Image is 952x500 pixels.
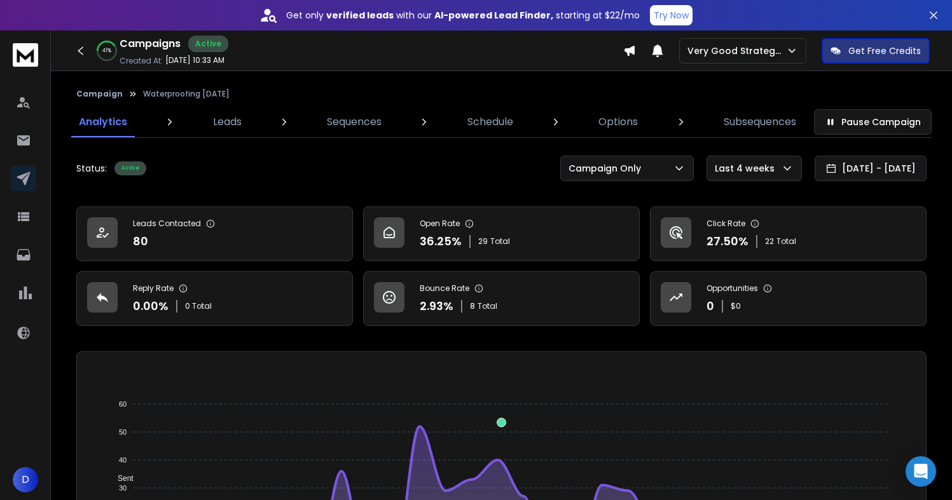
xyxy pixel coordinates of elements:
[108,474,134,483] span: Sent
[319,107,389,137] a: Sequences
[133,283,174,294] p: Reply Rate
[467,114,513,130] p: Schedule
[707,233,748,250] p: 27.50 %
[650,271,927,326] a: Opportunities0$0
[102,47,111,55] p: 41 %
[490,236,510,247] span: Total
[591,107,645,137] a: Options
[326,9,394,22] strong: verified leads
[120,56,163,66] p: Created At:
[119,400,127,408] tspan: 60
[707,297,714,315] p: 0
[13,467,38,492] button: D
[776,236,796,247] span: Total
[133,233,148,250] p: 80
[119,484,127,492] tspan: 30
[205,107,249,137] a: Leads
[420,297,453,315] p: 2.93 %
[119,456,127,464] tspan: 40
[363,206,640,261] a: Open Rate36.25%29Total
[76,89,123,99] button: Campaign
[650,206,927,261] a: Click Rate27.50%22Total
[133,297,169,315] p: 0.00 %
[213,114,242,130] p: Leads
[188,36,228,52] div: Active
[731,301,741,311] p: $ 0
[598,114,638,130] p: Options
[822,38,930,64] button: Get Free Credits
[420,219,460,229] p: Open Rate
[420,233,462,250] p: 36.25 %
[765,236,774,247] span: 22
[724,114,796,130] p: Subsequences
[470,301,475,311] span: 8
[478,236,488,247] span: 29
[815,156,927,181] button: [DATE] - [DATE]
[76,206,353,261] a: Leads Contacted80
[327,114,382,130] p: Sequences
[715,162,780,175] p: Last 4 weeks
[185,301,212,311] p: 0 Total
[569,162,646,175] p: Campaign Only
[165,55,224,65] p: [DATE] 10:33 AM
[76,162,107,175] p: Status:
[114,161,146,175] div: Active
[707,283,758,294] p: Opportunities
[848,44,921,57] p: Get Free Credits
[707,219,745,229] p: Click Rate
[13,43,38,67] img: logo
[133,219,201,229] p: Leads Contacted
[420,283,469,294] p: Bounce Rate
[286,9,640,22] p: Get only with our starting at $22/mo
[460,107,521,137] a: Schedule
[120,36,181,51] h1: Campaigns
[687,44,786,57] p: Very Good Strategies
[906,456,936,487] div: Open Intercom Messenger
[716,107,804,137] a: Subsequences
[650,5,693,25] button: Try Now
[814,109,932,135] button: Pause Campaign
[119,428,127,436] tspan: 50
[434,9,553,22] strong: AI-powered Lead Finder,
[143,89,230,99] p: Waterproofing [DATE]
[363,271,640,326] a: Bounce Rate2.93%8Total
[654,9,689,22] p: Try Now
[478,301,497,311] span: Total
[79,114,127,130] p: Analytics
[71,107,135,137] a: Analytics
[76,271,353,326] a: Reply Rate0.00%0 Total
